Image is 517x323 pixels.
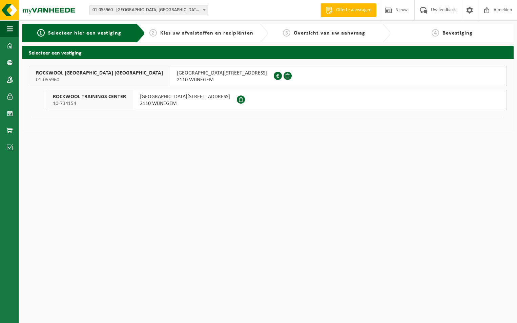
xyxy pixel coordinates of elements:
span: ROCKWOOL TRAININGS CENTER [53,93,126,100]
span: 01-055960 - ROCKWOOL BELGIUM NV - WIJNEGEM [90,5,208,15]
a: Offerte aanvragen [320,3,376,17]
span: Bevestiging [442,30,473,36]
span: 2 [149,29,157,37]
span: 10-734154 [53,100,126,107]
button: ROCKWOOL TRAININGS CENTER 10-734154 [GEOGRAPHIC_DATA][STREET_ADDRESS]2110 WIJNEGEM [46,90,507,110]
h2: Selecteer een vestiging [22,46,514,59]
span: 2110 WIJNEGEM [140,100,230,107]
span: 01-055960 [36,77,163,83]
span: Overzicht van uw aanvraag [294,30,365,36]
button: ROCKWOOL [GEOGRAPHIC_DATA] [GEOGRAPHIC_DATA] 01-055960 [GEOGRAPHIC_DATA][STREET_ADDRESS]2110 WIJN... [29,66,507,86]
span: 2110 WIJNEGEM [177,77,267,83]
span: 1 [37,29,45,37]
span: [GEOGRAPHIC_DATA][STREET_ADDRESS] [177,70,267,77]
span: 3 [283,29,290,37]
span: ROCKWOOL [GEOGRAPHIC_DATA] [GEOGRAPHIC_DATA] [36,70,163,77]
span: Selecteer hier een vestiging [48,30,121,36]
span: Offerte aanvragen [334,7,373,14]
span: [GEOGRAPHIC_DATA][STREET_ADDRESS] [140,93,230,100]
span: Kies uw afvalstoffen en recipiënten [160,30,253,36]
span: 4 [432,29,439,37]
